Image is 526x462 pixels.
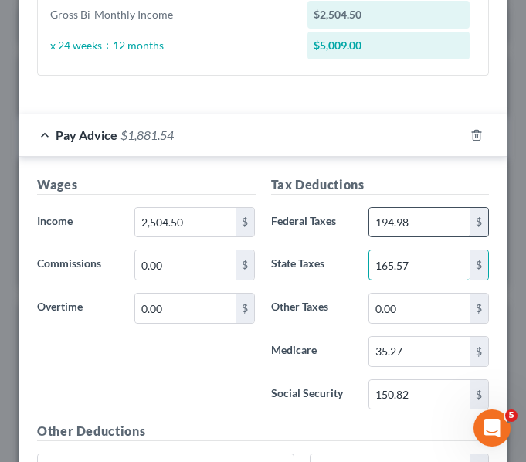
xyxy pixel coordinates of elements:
div: $ [470,294,488,323]
div: Gross Bi-Monthly Income [42,7,300,22]
label: State Taxes [263,250,361,280]
div: $ [236,208,255,237]
div: x 24 weeks ÷ 12 months [42,38,300,53]
span: Income [37,214,73,227]
input: 0.00 [135,208,236,237]
div: $ [470,208,488,237]
div: $2,504.50 [307,1,470,29]
input: 0.00 [369,208,470,237]
label: Overtime [29,293,127,324]
h5: Wages [37,175,256,195]
label: Commissions [29,250,127,280]
input: 0.00 [135,294,236,323]
input: 0.00 [369,337,470,366]
iframe: Intercom live chat [473,409,511,447]
label: Medicare [263,336,361,367]
h5: Other Deductions [37,422,489,441]
input: 0.00 [135,250,236,280]
div: $ [470,337,488,366]
div: $ [470,250,488,280]
div: $ [470,380,488,409]
div: $ [236,294,255,323]
h5: Tax Deductions [271,175,490,195]
input: 0.00 [369,380,470,409]
input: 0.00 [369,294,470,323]
input: 0.00 [369,250,470,280]
div: $ [236,250,255,280]
span: Pay Advice [56,127,117,142]
span: $1,881.54 [120,127,174,142]
label: Social Security [263,379,361,410]
span: 5 [505,409,518,422]
div: $5,009.00 [307,32,470,59]
label: Federal Taxes [263,207,361,238]
label: Other Taxes [263,293,361,324]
